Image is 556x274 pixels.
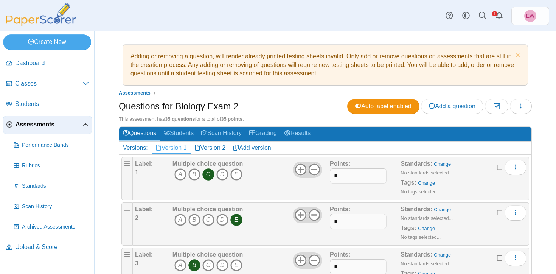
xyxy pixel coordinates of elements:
[434,207,451,212] a: Change
[188,168,200,181] i: B
[11,198,92,216] a: Scan History
[221,116,242,122] u: 35 points
[514,52,520,60] a: Dismiss notice
[135,251,153,258] b: Label:
[355,103,412,109] span: Auto label enabled
[15,100,89,108] span: Students
[160,127,197,141] a: Students
[202,259,214,271] i: C
[22,142,89,149] span: Performance Bands
[3,3,79,26] img: PaperScorer
[11,177,92,195] a: Standards
[22,182,89,190] span: Standards
[15,243,89,251] span: Upload & Score
[191,142,230,154] a: Version 2
[216,168,228,181] i: D
[216,214,228,226] i: D
[119,100,238,113] h1: Questions for Biology Exam 2
[216,259,228,271] i: D
[511,7,549,25] a: Erin Wiley
[491,8,508,24] a: Alerts
[119,142,152,154] div: Versions:
[3,54,92,73] a: Dashboard
[3,21,79,27] a: PaperScorer
[197,127,245,141] a: Scan History
[174,259,186,271] i: A
[230,168,242,181] i: E
[401,160,432,167] b: Standards:
[172,206,243,212] b: Multiple choice question
[135,260,138,266] b: 3
[3,75,92,93] a: Classes
[505,251,526,266] button: More options
[3,116,92,134] a: Assessments
[421,99,483,114] a: Add a question
[16,120,82,129] span: Assessments
[135,215,138,221] b: 2
[121,157,133,200] div: Drag handle
[202,168,214,181] i: C
[418,226,435,231] a: Change
[119,127,160,141] a: Questions
[174,168,186,181] i: A
[401,206,432,212] b: Standards:
[245,127,281,141] a: Grading
[174,214,186,226] i: A
[401,179,416,186] b: Tags:
[22,203,89,210] span: Scan History
[281,127,314,141] a: Results
[135,206,153,212] b: Label:
[330,160,350,167] b: Points:
[165,116,195,122] u: 35 questions
[202,214,214,226] i: C
[505,160,526,175] button: More options
[172,160,243,167] b: Multiple choice question
[429,103,475,109] span: Add a question
[188,259,200,271] i: B
[434,252,451,258] a: Change
[230,259,242,271] i: E
[526,13,535,19] span: Erin Wiley
[229,142,275,154] a: Add version
[401,170,453,176] small: No standards selected...
[11,157,92,175] a: Rubrics
[330,206,350,212] b: Points:
[347,99,419,114] a: Auto label enabled
[152,142,191,154] a: Version 1
[418,180,435,186] a: Change
[524,10,536,22] span: Erin Wiley
[401,189,441,195] small: No tags selected...
[401,215,453,221] small: No standards selected...
[117,89,152,98] a: Assessments
[505,205,526,220] button: More options
[15,79,83,88] span: Classes
[11,136,92,154] a: Performance Bands
[230,214,242,226] i: E
[119,90,151,96] span: Assessments
[401,261,453,266] small: No standards selected...
[22,162,89,170] span: Rubrics
[401,225,416,231] b: Tags:
[401,234,441,240] small: No tags selected...
[330,251,350,258] b: Points:
[188,214,200,226] i: B
[434,161,451,167] a: Change
[3,34,91,50] a: Create New
[11,218,92,236] a: Archived Assessments
[127,48,524,81] div: Adding or removing a question, will render already printed testing sheets invalid. Only add or re...
[401,251,432,258] b: Standards:
[121,202,133,246] div: Drag handle
[172,251,243,258] b: Multiple choice question
[135,160,153,167] b: Label:
[22,223,89,231] span: Archived Assessments
[3,238,92,257] a: Upload & Score
[3,95,92,114] a: Students
[119,116,532,123] div: This assessment has for a total of .
[135,169,138,176] b: 1
[15,59,89,67] span: Dashboard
